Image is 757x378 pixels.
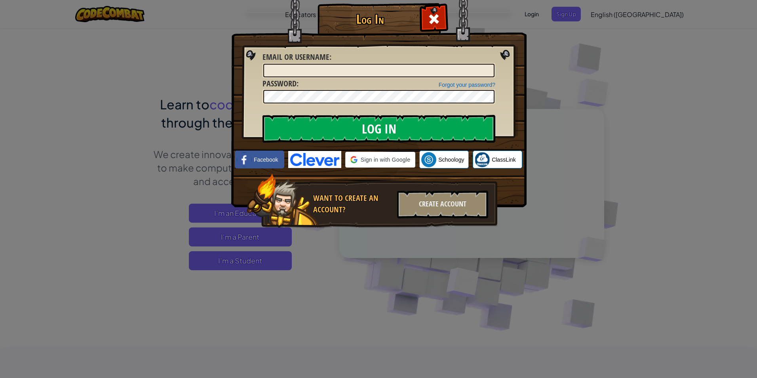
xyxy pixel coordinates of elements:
div: Sign in with Google [345,152,415,168]
div: Want to create an account? [313,193,392,215]
div: Create Account [397,191,488,218]
span: ClassLink [492,156,516,164]
span: Password [262,78,297,89]
img: clever-logo-blue.png [288,151,341,168]
span: Schoology [438,156,464,164]
label: : [262,52,331,63]
img: schoology.png [421,152,436,167]
h1: Log In [320,12,420,26]
span: Facebook [254,156,278,164]
img: facebook_small.png [237,152,252,167]
img: classlink-logo-small.png [475,152,490,167]
a: Forgot your password? [439,82,495,88]
span: Sign in with Google [361,156,410,164]
label: : [262,78,299,90]
input: Log In [262,115,495,143]
span: Email or Username [262,52,329,62]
